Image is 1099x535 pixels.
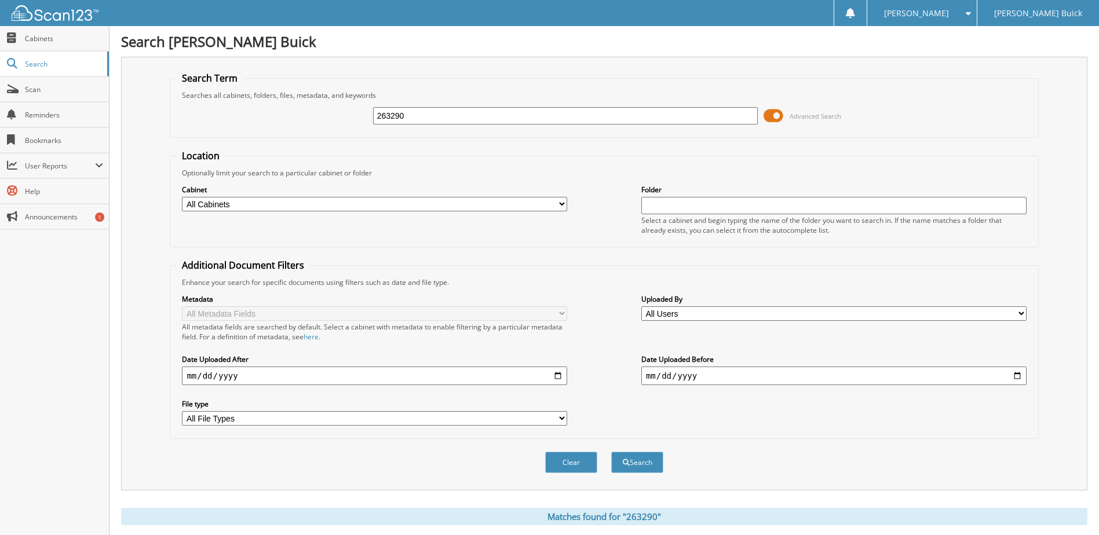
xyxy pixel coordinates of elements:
[25,59,101,69] span: Search
[182,185,567,195] label: Cabinet
[884,10,949,17] span: [PERSON_NAME]
[182,367,567,385] input: start
[182,354,567,364] label: Date Uploaded After
[611,452,663,473] button: Search
[12,5,98,21] img: scan123-logo-white.svg
[790,112,841,120] span: Advanced Search
[25,186,103,196] span: Help
[25,34,103,43] span: Cabinets
[641,354,1027,364] label: Date Uploaded Before
[25,212,103,222] span: Announcements
[25,135,103,145] span: Bookmarks
[176,149,225,162] legend: Location
[641,185,1027,195] label: Folder
[641,294,1027,304] label: Uploaded By
[176,90,1032,100] div: Searches all cabinets, folders, files, metadata, and keywords
[641,215,1027,235] div: Select a cabinet and begin typing the name of the folder you want to search in. If the name match...
[994,10,1082,17] span: [PERSON_NAME] Buick
[95,212,104,222] div: 1
[176,259,310,272] legend: Additional Document Filters
[304,332,319,342] a: here
[25,110,103,120] span: Reminders
[176,168,1032,178] div: Optionally limit your search to a particular cabinet or folder
[641,367,1027,385] input: end
[121,508,1087,525] div: Matches found for "263290"
[121,32,1087,51] h1: Search [PERSON_NAME] Buick
[545,452,597,473] button: Clear
[176,72,243,85] legend: Search Term
[25,161,95,171] span: User Reports
[182,294,567,304] label: Metadata
[182,399,567,409] label: File type
[176,277,1032,287] div: Enhance your search for specific documents using filters such as date and file type.
[25,85,103,94] span: Scan
[182,322,567,342] div: All metadata fields are searched by default. Select a cabinet with metadata to enable filtering b...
